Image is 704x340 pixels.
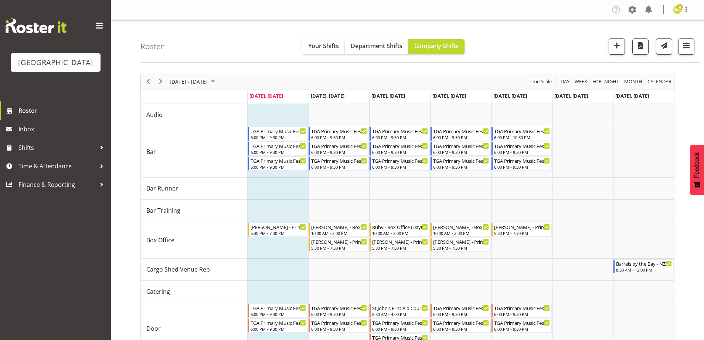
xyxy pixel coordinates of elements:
div: [PERSON_NAME] - Box Office (Daytime Shifts) - [PERSON_NAME] [433,223,489,230]
div: 6:00 PM - 9:30 PM [251,134,306,140]
span: Time Scale [528,77,552,86]
div: 6:00 PM - 9:30 PM [251,149,306,155]
div: [PERSON_NAME] - Primary School Choir - Songs from the Sunny Days - [PERSON_NAME] [433,238,489,245]
div: TGA Primary Music Fest. Songs from Sunny Days - [PERSON_NAME] [372,127,428,135]
td: Cargo Shed Venue Rep resource [141,259,248,281]
div: Ruby - Box Office (Daytime Shifts) - [PERSON_NAME] [372,223,428,230]
button: Feedback - Show survey [690,145,704,195]
div: Door"s event - TGA Primary Music Fest. Songs from Sunny Days - Max Allan Begin From Tuesday, Augu... [309,319,369,333]
span: Day [560,77,570,86]
button: Timeline Day [560,77,571,86]
div: Door"s event - TGA Primary Music Fest. Songs from Sunny Days - Alex Freeman Begin From Wednesday,... [370,319,430,333]
span: [DATE], [DATE] [249,92,283,99]
div: TGA Primary Music Fest. Songs from Sunny Days - [PERSON_NAME] [251,142,306,149]
div: Door"s event - TGA Primary Music Fest. Songs from Sunny Days - Tommy Shorter Begin From Friday, A... [492,304,552,318]
span: Audio [146,110,163,119]
span: [DATE], [DATE] [432,92,466,99]
div: TGA Primary Music Fest. Songs from Sunny Days - [PERSON_NAME] [433,319,489,326]
div: August 25 - 31, 2025 [167,74,219,90]
div: 6:00 PM - 9:30 PM [251,326,306,332]
span: [DATE] - [DATE] [169,77,208,86]
div: Door"s event - TGA Primary Music Fest. Songs from Sunny Days - Michelle Englehardt Begin From Thu... [431,319,491,333]
div: 5:30 PM - 7:30 PM [494,230,550,236]
div: [PERSON_NAME] - Primary School Choir - [PERSON_NAME] [251,223,306,230]
td: Box Office resource [141,222,248,259]
div: Bar"s event - TGA Primary Music Fest. Songs from Sunny Days - Chris Darlington Begin From Friday,... [492,127,552,141]
div: TGA Primary Music Fest. Songs from Sunny Days - [PERSON_NAME] [433,304,489,312]
div: TGA Primary Music Fest. Songs from Sunny Days - [PERSON_NAME] [433,157,489,164]
div: 5:30 PM - 7:30 PM [433,245,489,251]
div: Box Office"s event - Ruby - Box Office (Daytime Shifts) - Ruby Grace Begin From Wednesday, August... [370,223,430,237]
div: Door"s event - TGA Primary Music Fest. Songs from Sunny Days - Beana Badenhorst Begin From Monday... [248,319,308,333]
td: Bar Training resource [141,200,248,222]
span: [DATE], [DATE] [371,92,405,99]
div: 6:00 PM - 9:30 PM [494,326,550,332]
div: 6:00 PM - 9:30 PM [372,164,428,170]
div: 6:00 PM - 9:30 PM [311,311,367,317]
div: 8:30 AM - 4:00 PM [372,311,428,317]
div: 5:30 PM - 7:30 PM [251,230,306,236]
div: [PERSON_NAME] - Primary School Choir - Songs from the Sunny Days - [PERSON_NAME] Awhina [PERSON_N... [494,223,550,230]
button: August 2025 [169,77,218,86]
div: TGA Primary Music Fest. Songs from Sunny Days - [PERSON_NAME] [311,319,367,326]
span: Department Shifts [351,42,402,50]
div: 6:00 PM - 9:30 PM [251,311,306,317]
div: Box Office"s event - LISA - Box Office (Daytime Shifts) - Lisa Camplin Begin From Thursday, Augus... [431,223,491,237]
div: 5:30 PM - 7:30 PM [372,245,428,251]
span: [DATE], [DATE] [554,92,588,99]
div: Door"s event - TGA Primary Music Fest. Songs from Sunny Days - Max Allan Begin From Friday, Augus... [492,319,552,333]
div: 6:00 PM - 9:30 PM [311,326,367,332]
div: 6:00 PM - 9:30 PM [311,134,367,140]
div: TGA Primary Music Fest. Songs from Sunny Days - [PERSON_NAME] [494,142,550,149]
div: 10:00 AM - 2:00 PM [372,230,428,236]
div: 6:00 PM - 9:30 PM [372,149,428,155]
div: Bar"s event - TGA Primary Music Fest. Songs from Sunny Days - Chris Darlington Begin From Tuesday... [309,127,369,141]
div: 6:00 PM - 9:30 PM [433,311,489,317]
div: 6:00 PM - 9:30 PM [494,311,550,317]
button: Timeline Month [623,77,644,86]
img: wendy-auld9530.jpg [673,5,682,14]
div: Bar"s event - TGA Primary Music Fest. Songs from Sunny Days - Aaron Smart Begin From Monday, Augu... [248,142,308,156]
div: [PERSON_NAME] - Primary School Choir - Songs from the Sunny Days - [PERSON_NAME] [372,238,428,245]
div: Door"s event - TGA Primary Music Fest. Songs from Sunny Days - Dominique Vogler Begin From Tuesda... [309,304,369,318]
div: [PERSON_NAME] - Primary School Choir - Songs from the Sunny Days - [PERSON_NAME] [311,238,367,245]
span: Finance & Reporting [18,179,96,190]
span: Bar Training [146,206,180,215]
div: 6:00 PM - 9:30 PM [311,164,367,170]
div: TGA Primary Music Fest. Songs from Sunny Days - [PERSON_NAME] [311,142,367,149]
div: Bar"s event - TGA Primary Music Fest. Songs from Sunny Days - Chris Darlington Begin From Monday,... [248,127,308,141]
div: 10:00 AM - 2:00 PM [433,230,489,236]
button: Timeline Week [574,77,589,86]
div: next period [154,74,167,90]
div: [PERSON_NAME] - Box Office (Daytime Shifts) - [PERSON_NAME] [311,223,367,230]
div: 6:00 PM - 9:30 PM [311,149,367,155]
div: TGA Primary Music Fest. Songs from Sunny Days - [PERSON_NAME] [311,304,367,312]
div: St John’s First Aid Course - [PERSON_NAME] [372,304,428,312]
div: 6:00 PM - 9:30 PM [433,164,489,170]
div: Barrels by the Bay - NZ Whisky Fest Cargo Shed Pack out - [PERSON_NAME] [616,260,672,267]
button: Fortnight [591,77,620,86]
div: Door"s event - St John’s First Aid Course - Chris Darlington Begin From Wednesday, August 27, 202... [370,304,430,318]
div: 6:00 PM - 9:30 PM [494,149,550,155]
div: TGA Primary Music Fest. Songs from Sunny Days - [PERSON_NAME] [494,127,550,135]
div: 5:30 PM - 7:30 PM [311,245,367,251]
div: 10:00 AM - 2:00 PM [311,230,367,236]
span: Month [623,77,643,86]
div: Box Office"s event - Valerie - Primary School Choir - Songs from the Sunny Days - Valerie Donalds... [431,238,491,252]
span: Time & Attendance [18,161,96,172]
div: TGA Primary Music Fest. Songs from Sunny Days - [PERSON_NAME] [372,157,428,164]
div: TGA Primary Music Fest. Songs from Sunny Days - [PERSON_NAME] [494,319,550,326]
div: TGA Primary Music Fest. Songs from Sunny Days - [PERSON_NAME] [372,142,428,149]
td: Bar resource [141,126,248,178]
span: Fortnight [592,77,620,86]
div: TGA Primary Music Fest. Songs from Sunny Days - [PERSON_NAME] [251,127,306,135]
span: Cargo Shed Venue Rep [146,265,210,274]
div: TGA Primary Music Fest. Songs from Sunny Days - [PERSON_NAME] [433,127,489,135]
div: Bar"s event - TGA Primary Music Fest. Songs from Sunny Days - Skye Colonna Begin From Wednesday, ... [370,156,430,171]
button: Department Shifts [345,39,408,54]
div: previous period [142,74,154,90]
td: Audio resource [141,104,248,126]
span: Bar [146,147,156,156]
span: Your Shifts [308,42,339,50]
span: Inbox [18,124,107,135]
